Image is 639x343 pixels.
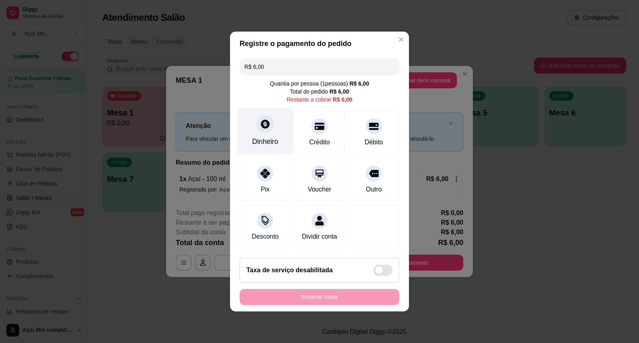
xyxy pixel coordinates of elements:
[308,185,331,194] div: Voucher
[366,185,382,194] div: Outro
[261,185,270,194] div: Pix
[349,80,369,88] div: R$ 6,00
[309,138,330,147] div: Crédito
[395,33,407,46] button: Close
[329,88,349,96] div: R$ 6,00
[365,138,383,147] div: Débito
[290,88,349,96] div: Total do pedido
[270,80,369,88] div: Quantia por pessoa ( 1 pessoas)
[333,96,352,104] div: R$ 6,00
[302,232,337,241] div: Dividir conta
[230,32,409,56] header: Registre o pagamento do pedido
[246,265,333,275] h2: Taxa de serviço desabilitada
[252,232,279,241] div: Desconto
[244,59,395,75] input: Ex.: hambúrguer de cordeiro
[287,96,352,104] div: Restante a cobrar
[252,136,278,147] div: Dinheiro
